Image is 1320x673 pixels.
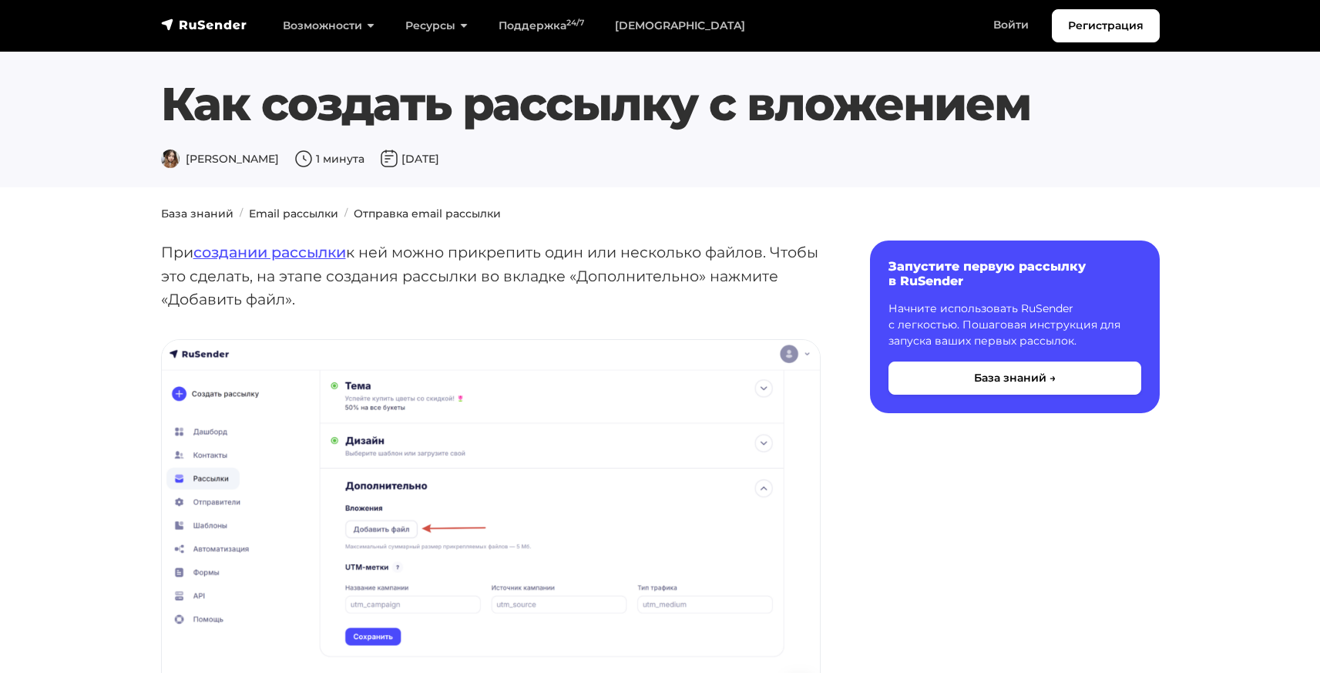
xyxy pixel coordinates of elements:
a: создании рассылки [193,243,346,261]
span: [PERSON_NAME] [161,152,279,166]
img: Время чтения [294,150,313,168]
a: [DEMOGRAPHIC_DATA] [600,10,761,42]
a: Ресурсы [390,10,483,42]
h6: Запустите первую рассылку в RuSender [888,259,1141,288]
h1: Как создать рассылку с вложением [161,76,1160,132]
button: База знаний → [888,362,1141,395]
sup: 24/7 [566,18,584,28]
a: Запустите первую рассылку в RuSender Начните использовать RuSender с легкостью. Пошаговая инструк... [870,241,1160,413]
img: Дата публикации [380,150,398,168]
a: Регистрация [1052,9,1160,42]
a: Войти [978,9,1044,41]
p: При к ней можно прикрепить один или несколько файлов. Чтобы это сделать, на этапе создания рассыл... [161,241,821,311]
a: Отправка email рассылки [354,207,501,220]
a: База знаний [161,207,233,220]
span: 1 минута [294,152,364,166]
span: [DATE] [380,152,439,166]
a: Email рассылки [249,207,338,220]
nav: breadcrumb [152,206,1169,222]
a: Поддержка24/7 [483,10,600,42]
p: Начните использовать RuSender с легкостью. Пошаговая инструкция для запуска ваших первых рассылок. [888,301,1141,349]
a: Возможности [267,10,390,42]
img: RuSender [161,17,247,32]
